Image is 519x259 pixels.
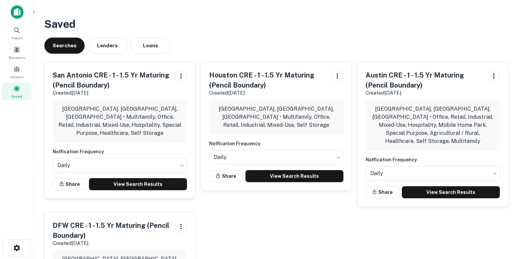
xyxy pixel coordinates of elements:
h6: Notfication Frequency [209,140,343,147]
h5: Houston CRE - 1 - 1.5 Yr Maturing (Pencil Boundary) [209,70,326,90]
button: Loans [130,38,171,54]
a: View Search Results [89,178,187,190]
a: View Search Results [245,170,343,182]
button: Searches [44,38,85,54]
span: Borrowers [9,55,25,60]
a: View Search Results [402,186,500,198]
p: [GEOGRAPHIC_DATA], [GEOGRAPHIC_DATA], [GEOGRAPHIC_DATA] • Office, Retail, Industrial, Mixed-Use, ... [371,105,494,145]
p: Created [DATE] [366,89,482,97]
div: Without label [53,156,187,175]
div: Without label [209,148,343,167]
div: Without label [366,164,500,183]
a: Contacts [2,63,32,81]
h6: Notfication Frequency [53,148,187,155]
p: Created [DATE] [53,89,170,97]
button: Share [209,170,243,182]
h5: San Antonio CRE - 1 - 1.5 Yr Maturing (Pencil Boundary) [53,70,170,90]
p: [GEOGRAPHIC_DATA], [GEOGRAPHIC_DATA], [GEOGRAPHIC_DATA] • Multifamily, Office, Retail, Industrial... [58,105,182,137]
img: capitalize-icon.png [11,5,23,19]
p: Created [DATE] [53,239,170,247]
h6: Notfication Frequency [366,156,500,163]
p: Created [DATE] [209,89,326,97]
button: Share [53,178,86,190]
span: Search [11,35,22,41]
h3: Saved [44,16,508,32]
span: Saved [11,94,22,99]
a: Borrowers [2,43,32,61]
a: Search [2,24,32,42]
span: Contacts [10,74,23,80]
button: Lenders [87,38,128,54]
a: Saved [2,82,32,100]
p: [GEOGRAPHIC_DATA], [GEOGRAPHIC_DATA], [GEOGRAPHIC_DATA] • Multifamily, Office, Retail, Industrial... [215,105,338,129]
button: Share [366,186,399,198]
h5: DFW CRE - 1 - 1.5 Yr Maturing (Pencil Boundary) [53,220,170,241]
h5: Austin CRE - 1 - 1.5 Yr Maturing (Pencil Boundary) [366,70,482,90]
iframe: Chat Widget [485,205,519,238]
